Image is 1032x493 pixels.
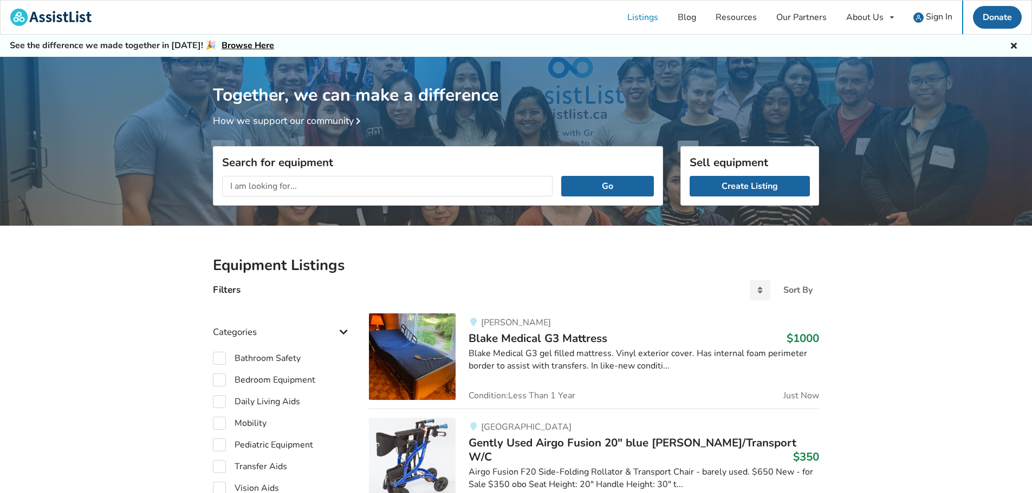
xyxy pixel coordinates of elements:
[222,155,654,169] h3: Search for equipment
[469,331,607,346] span: Blake Medical G3 Mattress
[10,40,274,51] h5: See the difference we made together in [DATE]! 🎉
[469,466,819,491] div: Airgo Fusion F20 Side-Folding Rollator & Transport Chair - barely used. $650 New - for Sale $350 ...
[213,284,241,296] h4: Filters
[213,256,819,275] h2: Equipment Listings
[904,1,962,34] a: user icon Sign In
[706,1,767,34] a: Resources
[213,352,301,365] label: Bathroom Safety
[481,317,551,328] span: [PERSON_NAME]
[668,1,706,34] a: Blog
[213,460,287,473] label: Transfer Aids
[783,391,819,400] span: Just Now
[469,435,796,464] span: Gently Used Airgo Fusion 20" blue [PERSON_NAME]/Transport W/C
[469,347,819,372] div: Blake Medical G3 gel filled mattress. Vinyl exterior cover. Has internal foam perimeter border to...
[793,450,819,464] h3: $350
[690,176,810,196] a: Create Listing
[913,12,924,23] img: user icon
[369,313,456,400] img: bedroom equipment-blake medical g3 mattress
[846,13,884,22] div: About Us
[690,155,810,169] h3: Sell equipment
[469,391,575,400] span: Condition: Less Than 1 Year
[783,286,813,294] div: Sort By
[787,331,819,345] h3: $1000
[213,417,267,430] label: Mobility
[213,114,365,127] a: How we support our community
[213,305,352,343] div: Categories
[481,421,572,433] span: [GEOGRAPHIC_DATA]
[213,395,300,408] label: Daily Living Aids
[369,313,819,409] a: bedroom equipment-blake medical g3 mattress [PERSON_NAME]Blake Medical G3 Mattress$1000Blake Medi...
[213,438,313,451] label: Pediatric Equipment
[10,9,92,26] img: assistlist-logo
[618,1,668,34] a: Listings
[213,373,315,386] label: Bedroom Equipment
[926,11,952,23] span: Sign In
[561,176,654,196] button: Go
[767,1,836,34] a: Our Partners
[213,57,819,106] h1: Together, we can make a difference
[222,176,553,196] input: I am looking for...
[973,6,1022,29] a: Donate
[222,40,274,51] a: Browse Here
